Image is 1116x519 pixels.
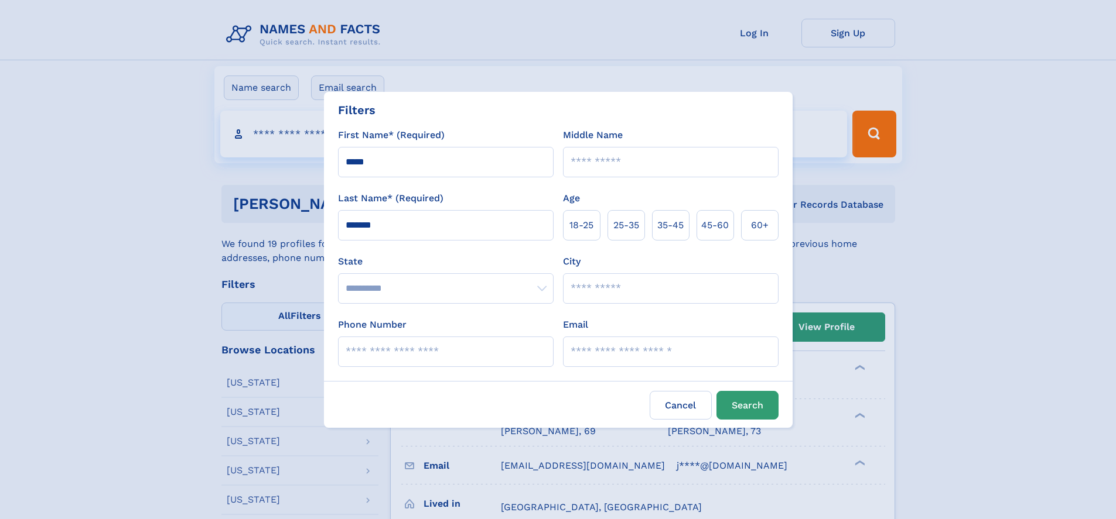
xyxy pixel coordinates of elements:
label: Middle Name [563,128,623,142]
label: Email [563,318,588,332]
label: Cancel [650,391,712,420]
label: City [563,255,581,269]
button: Search [716,391,779,420]
div: Filters [338,101,376,119]
label: Last Name* (Required) [338,191,443,205]
span: 60+ [751,218,769,232]
label: State [338,255,554,269]
label: Age [563,191,580,205]
span: 45‑60 [701,218,729,232]
span: 25‑35 [613,218,639,232]
label: First Name* (Required) [338,128,445,142]
label: Phone Number [338,318,407,332]
span: 18‑25 [569,218,593,232]
span: 35‑45 [657,218,684,232]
